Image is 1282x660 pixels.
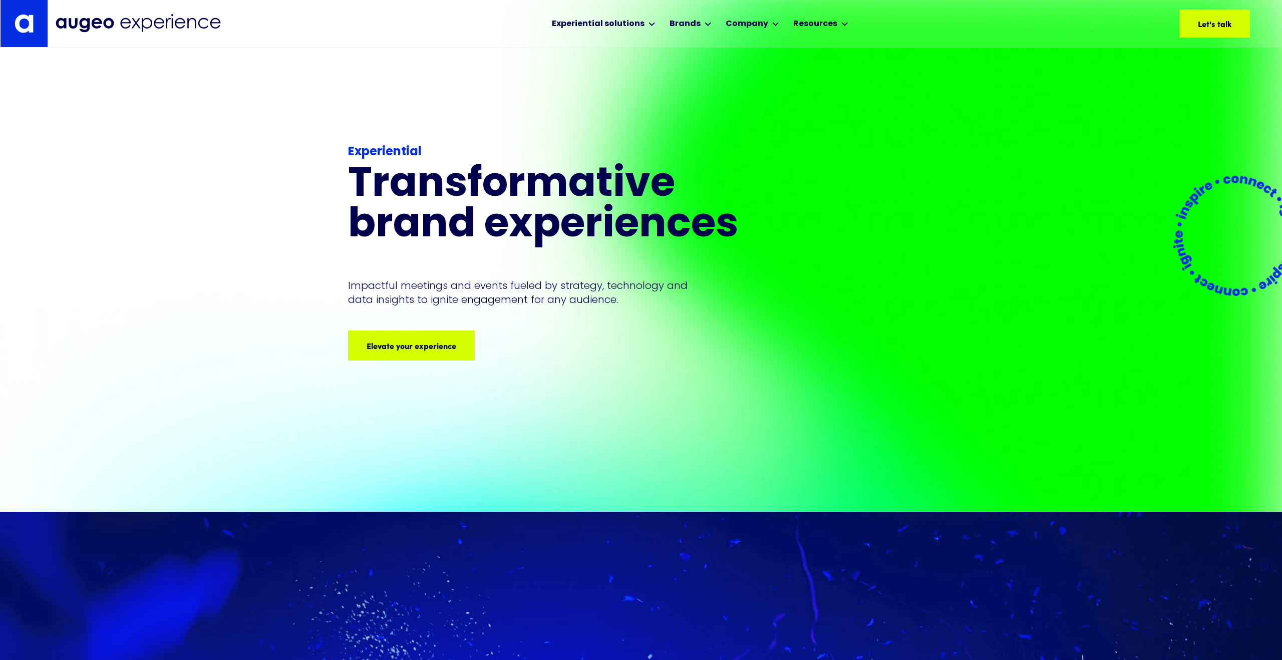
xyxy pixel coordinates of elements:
img: Augeo Experience business unit full logo in midnight blue. [56,14,221,33]
a: Elevate your experience [348,331,475,361]
div: Resources [793,18,837,30]
div: Brands [670,18,701,30]
div: Experiential [348,143,781,161]
img: Augeo's "a" monogram decorative logo in white. [15,14,34,34]
p: Impactful meetings and events fueled by strategy, technology and data insights to ignite engageme... [348,278,693,306]
a: Let's talk [1179,10,1250,38]
h1: Transformative brand experiences [348,165,781,246]
div: Company [726,18,768,30]
div: Experiential solutions [552,18,645,30]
